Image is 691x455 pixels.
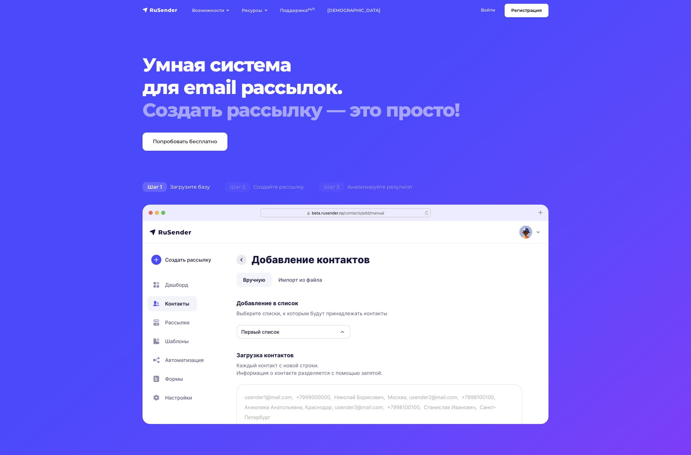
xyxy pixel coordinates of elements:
a: Попробовать бесплатно [143,133,227,151]
span: Шаг 1 [143,182,167,192]
span: Шаг 3 [319,182,344,192]
div: Создайте рассылку [217,181,311,193]
a: [DEMOGRAPHIC_DATA] [321,4,387,17]
h1: Умная система для email рассылок. [143,54,514,121]
div: Анализируйте результат [311,181,420,193]
a: Войти [475,4,501,17]
a: Возможности [186,4,236,17]
div: Создать рассылку — это просто! [143,99,514,121]
span: Шаг 2 [225,182,250,192]
img: RuSender [143,7,178,13]
a: Регистрация [505,4,548,17]
a: Поддержка24/7 [274,4,321,17]
sup: 24/7 [308,7,315,11]
a: Ресурсы [236,4,273,17]
img: hero-01-min.png [143,205,548,424]
div: Загрузите базу [135,181,217,193]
